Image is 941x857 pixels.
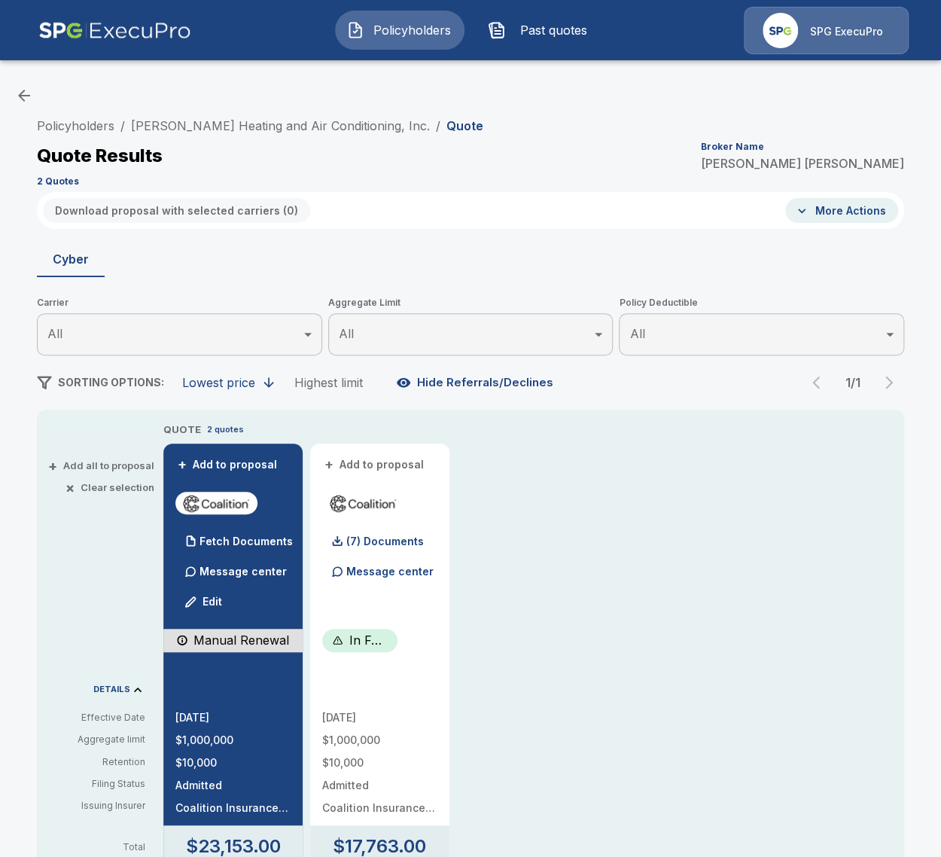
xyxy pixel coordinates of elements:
[175,735,291,746] p: $1,000,000
[328,295,614,310] span: Aggregate Limit
[199,536,293,547] p: Fetch Documents
[322,456,428,473] button: +Add to proposal
[294,375,363,390] div: Highest limit
[49,777,145,791] p: Filing Status
[178,587,230,617] button: Edit
[346,563,434,579] p: Message center
[322,803,437,813] p: Coalition Insurance Solutions
[322,758,437,768] p: $10,000
[49,843,157,852] p: Total
[393,368,559,397] button: Hide Referrals/Declines
[619,295,904,310] span: Policy Deductible
[193,631,289,649] p: Manual Renewal
[175,712,291,723] p: [DATE]
[199,563,287,579] p: Message center
[346,536,424,547] p: (7) Documents
[207,423,244,436] p: 2 quotes
[65,483,75,493] span: ×
[37,177,79,186] p: 2 Quotes
[43,198,310,223] button: Download proposal with selected carriers (0)
[175,780,291,791] p: Admitted
[488,21,506,39] img: Past quotes Icon
[370,21,453,39] span: Policyholders
[322,735,437,746] p: $1,000,000
[49,799,145,813] p: Issuing Insurer
[93,685,130,694] p: DETAILS
[178,459,187,470] span: +
[838,377,868,389] p: 1 / 1
[477,11,606,50] button: Past quotes IconPast quotes
[51,461,154,471] button: +Add all to proposal
[785,198,898,223] button: More Actions
[346,21,364,39] img: Policyholders Icon
[163,422,201,438] p: QUOTE
[810,24,883,39] p: SPG ExecuPro
[69,483,154,493] button: ×Clear selection
[763,13,798,48] img: Agency Icon
[349,631,387,649] p: In Force
[37,117,483,135] nav: breadcrumb
[37,295,322,310] span: Carrier
[324,459,333,470] span: +
[47,326,62,341] span: All
[175,803,291,813] p: Coalition Insurance Solutions
[175,456,281,473] button: +Add to proposal
[37,241,105,277] button: Cyber
[49,711,145,724] p: Effective Date
[182,375,255,390] div: Lowest price
[49,755,145,769] p: Retention
[120,117,125,135] li: /
[436,117,440,135] li: /
[446,120,483,132] p: Quote
[339,326,354,341] span: All
[335,11,464,50] button: Policyholders IconPolicyholders
[512,21,595,39] span: Past quotes
[701,157,904,169] p: [PERSON_NAME] [PERSON_NAME]
[58,376,164,389] span: SORTING OPTIONS:
[181,492,251,514] img: coalitioncyberadmitted
[175,758,291,768] p: $10,000
[186,837,281,855] p: $23,153.00
[37,147,163,165] p: Quote Results
[328,492,398,514] img: coalitioncyberadmitted
[37,118,114,133] a: Policyholders
[322,780,437,791] p: Admitted
[701,142,764,151] p: Broker Name
[629,326,644,341] span: All
[49,733,145,746] p: Aggregate limit
[38,7,191,54] img: AA Logo
[48,461,57,471] span: +
[333,837,426,855] p: $17,763.00
[744,7,909,54] a: Agency IconSPG ExecuPro
[131,118,430,133] a: [PERSON_NAME] Heating and Air Conditioning, Inc.
[322,712,437,723] p: [DATE]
